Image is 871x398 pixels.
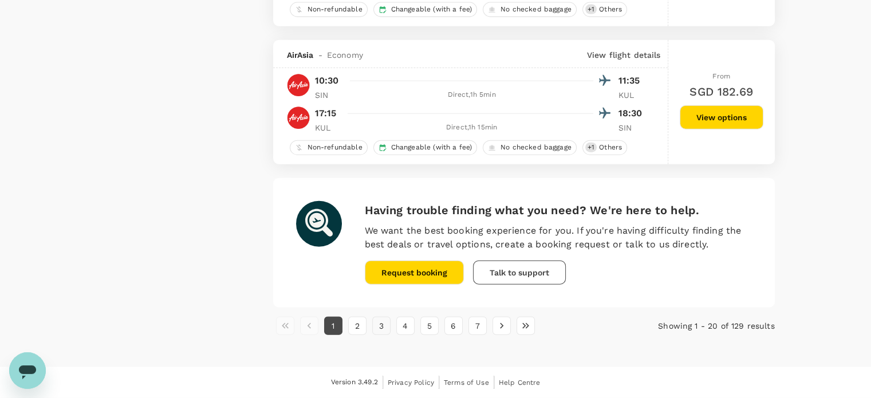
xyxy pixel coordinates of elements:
[483,2,577,17] div: No checked baggage
[483,140,577,155] div: No checked baggage
[680,105,763,129] button: View options
[273,317,608,335] nav: pagination navigation
[396,317,415,335] button: Go to page 4
[287,107,310,129] img: AK
[315,89,344,101] p: SIN
[373,140,477,155] div: Changeable (with a fee)
[287,49,314,61] span: AirAsia
[315,74,339,88] p: 10:30
[365,224,752,251] p: We want the best booking experience for you. If you're having difficulty finding the best deals o...
[496,143,576,152] span: No checked baggage
[388,376,434,389] a: Privacy Policy
[499,376,541,389] a: Help Centre
[496,5,576,14] span: No checked baggage
[444,376,489,389] a: Terms of Use
[689,82,753,101] h6: SGD 182.69
[350,89,593,101] div: Direct , 1h 5min
[314,49,327,61] span: -
[331,377,378,388] span: Version 3.49.2
[290,2,368,17] div: Non-refundable
[582,140,627,155] div: +1Others
[9,352,46,389] iframe: Button to launch messaging window
[492,317,511,335] button: Go to next page
[517,317,535,335] button: Go to last page
[387,143,476,152] span: Changeable (with a fee)
[618,89,647,101] p: KUL
[594,5,626,14] span: Others
[618,74,647,88] p: 11:35
[712,72,730,80] span: From
[388,379,434,387] span: Privacy Policy
[290,140,368,155] div: Non-refundable
[348,317,366,335] button: Go to page 2
[618,107,647,120] p: 18:30
[499,379,541,387] span: Help Centre
[468,317,487,335] button: Go to page 7
[420,317,439,335] button: Go to page 5
[303,143,367,152] span: Non-refundable
[315,122,344,133] p: KUL
[444,317,463,335] button: Go to page 6
[608,320,775,332] p: Showing 1 - 20 of 129 results
[350,122,593,133] div: Direct , 1h 15min
[303,5,367,14] span: Non-refundable
[287,74,310,97] img: AK
[582,2,627,17] div: +1Others
[365,201,752,219] h6: Having trouble finding what you need? We're here to help.
[365,261,464,285] button: Request booking
[372,317,391,335] button: Go to page 3
[587,49,661,61] p: View flight details
[324,317,342,335] button: page 1
[444,379,489,387] span: Terms of Use
[473,261,566,285] button: Talk to support
[594,143,626,152] span: Others
[585,5,597,14] span: + 1
[327,49,363,61] span: Economy
[315,107,337,120] p: 17:15
[618,122,647,133] p: SIN
[585,143,597,152] span: + 1
[387,5,476,14] span: Changeable (with a fee)
[373,2,477,17] div: Changeable (with a fee)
